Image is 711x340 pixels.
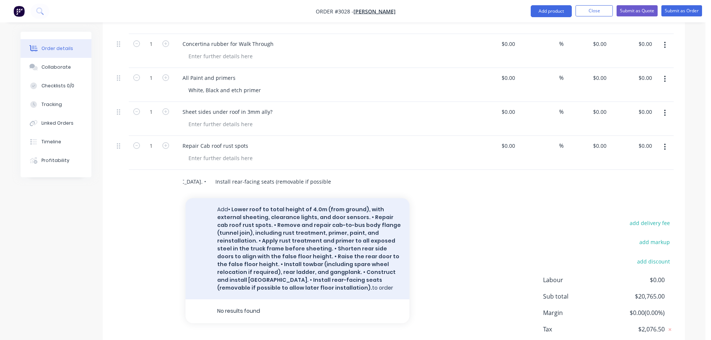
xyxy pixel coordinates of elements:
div: Tracking [41,101,62,108]
a: [PERSON_NAME] [353,8,396,15]
span: Labour [543,275,609,284]
span: % [559,107,564,116]
input: Start typing to add a product... [183,174,332,189]
span: $2,076.50 [609,325,665,334]
button: Submit as Order [661,5,702,16]
div: Repair Cab roof rust spots [177,140,254,151]
img: Factory [13,6,25,17]
button: Linked Orders [21,114,91,132]
span: % [559,40,564,48]
div: White, Black and etch primer [183,85,267,96]
div: Order details [41,45,73,52]
div: Checklists 0/0 [41,82,74,89]
div: Collaborate [41,64,71,71]
div: Concertina rubber for Walk Through [177,38,280,49]
span: Sub total [543,292,609,301]
span: $20,765.00 [609,292,665,301]
button: Add product [531,5,572,17]
button: add delivery fee [626,218,674,228]
span: Margin [543,308,609,317]
span: $0.00 ( 0.00 %) [609,308,665,317]
button: Submit as Quote [617,5,658,16]
button: Tracking [21,95,91,114]
span: Tax [543,325,609,334]
span: Order #3028 - [316,8,353,15]
span: $0.00 [609,275,665,284]
button: Timeline [21,132,91,151]
button: add discount [633,256,674,266]
button: Order details [21,39,91,58]
button: Collaborate [21,58,91,77]
button: Add• Lower roof to total height of 4.0m (from ground), with external sheeting, clearance lights, ... [185,198,409,299]
span: % [559,141,564,150]
div: Sheet sides under roof in 3mm ally? [177,106,278,117]
div: Profitability [41,157,69,164]
span: % [559,74,564,82]
button: Profitability [21,151,91,170]
div: All Paint and primers [177,72,241,83]
button: add markup [635,237,674,247]
button: Checklists 0/0 [21,77,91,95]
div: Timeline [41,138,61,145]
button: Close [576,5,613,16]
div: Linked Orders [41,120,74,127]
